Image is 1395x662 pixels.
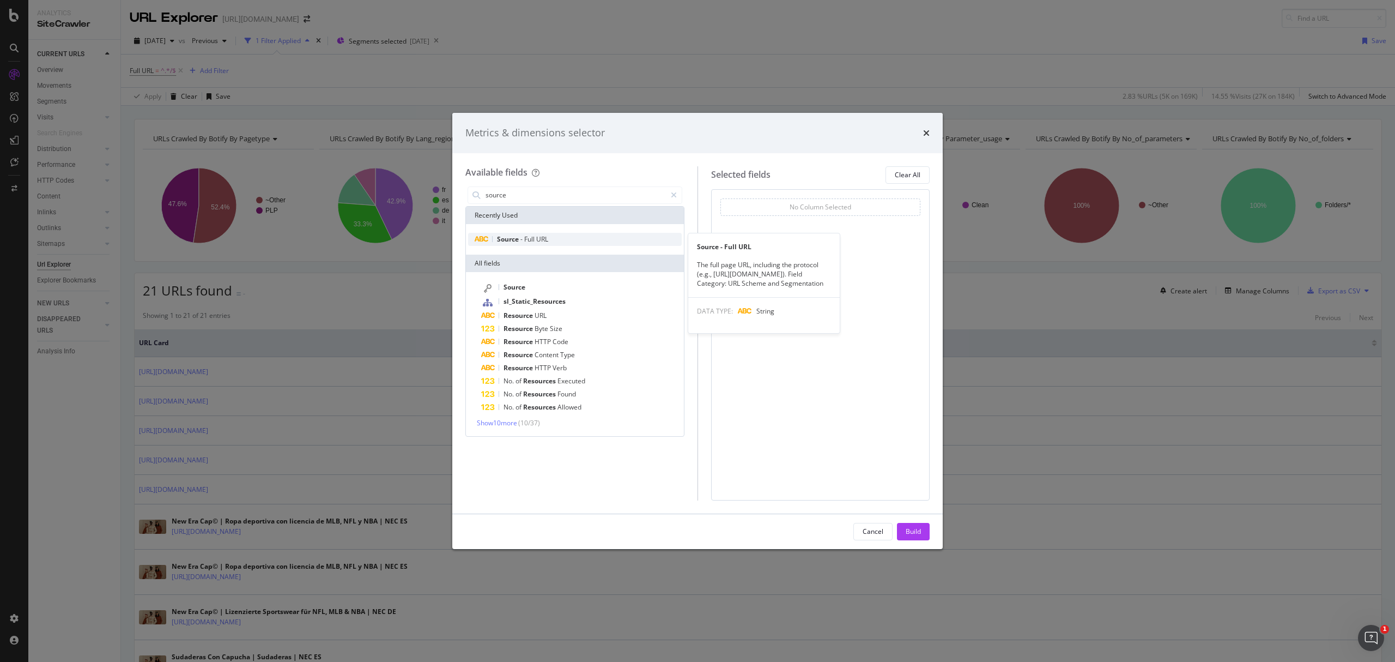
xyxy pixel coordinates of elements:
div: No Column Selected [790,202,851,212]
div: Clear All [895,170,920,179]
span: Source [497,234,520,244]
span: Executed [557,376,585,386]
div: The full page URL, including the protocol (e.g., [URL][DOMAIN_NAME]). Field Category: URL Scheme ... [688,260,840,288]
span: URL [536,234,548,244]
span: Code [553,337,568,346]
div: Selected fields [711,168,771,181]
span: Verb [553,363,567,372]
div: Build [906,527,921,536]
span: String [756,306,774,316]
button: Cancel [853,523,893,540]
span: Resource [504,324,535,333]
span: sl_Static_Resources [504,297,566,306]
span: Byte [535,324,550,333]
button: Clear All [885,166,930,184]
span: Source [504,282,525,292]
span: - [520,234,524,244]
span: Resources [523,376,557,386]
span: Resources [523,389,557,399]
div: times [923,126,930,140]
span: DATA TYPE: [697,306,733,316]
div: Recently Used [466,207,684,224]
span: Resource [504,337,535,346]
span: Resource [504,311,535,320]
span: of [515,389,523,399]
span: Resource [504,350,535,359]
span: Resource [504,363,535,372]
div: All fields [466,255,684,272]
span: of [515,402,523,412]
span: HTTP [535,337,553,346]
span: Found [557,389,576,399]
span: Full [524,234,536,244]
span: of [515,376,523,386]
span: HTTP [535,363,553,372]
div: Metrics & dimensions selector [465,126,605,140]
div: Source - Full URL [688,242,840,251]
span: Show 10 more [477,418,517,428]
span: Size [550,324,562,333]
span: Content [535,350,560,359]
span: Allowed [557,402,581,412]
span: No. [504,389,515,399]
span: ( 10 / 37 ) [518,418,540,428]
div: Available fields [465,166,527,178]
iframe: Intercom live chat [1358,625,1384,651]
div: modal [452,113,943,549]
span: 1 [1380,625,1389,634]
span: No. [504,402,515,412]
div: Cancel [863,527,883,536]
span: URL [535,311,547,320]
span: Resources [523,402,557,412]
span: No. [504,376,515,386]
span: Type [560,350,575,359]
input: Search by field name [484,187,666,203]
button: Build [897,523,930,540]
